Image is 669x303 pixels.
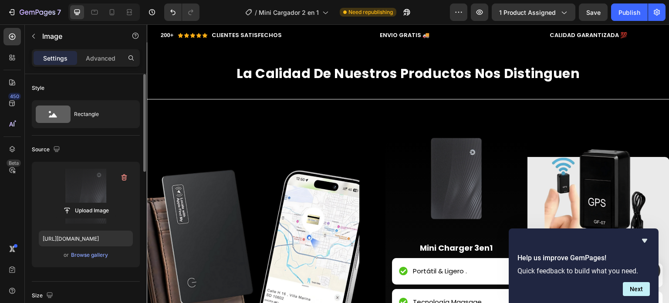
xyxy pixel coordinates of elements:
[3,3,65,21] button: 7
[251,96,368,212] img: gempages_519833520168764384-84e3acec-4bd2-42bc-8ca6-ef3fc2e2956a.png
[418,225,479,233] strong: Otros Cargadores
[64,250,69,260] span: or
[147,24,669,303] iframe: Design area
[55,203,116,218] button: Upload Image
[43,54,68,63] p: Settings
[499,8,556,17] span: 1 product assigned
[13,7,27,16] h2: 200+
[57,7,61,17] p: 7
[618,8,640,17] div: Publish
[246,218,373,228] p: mini charger 3en1
[259,8,319,17] span: Mini Cargador 2 en 1
[255,8,257,17] span: /
[42,31,116,41] p: Image
[400,275,465,283] span: Dependen de cables.
[8,93,21,100] div: 450
[71,251,108,259] button: Browse gallery
[232,7,284,16] h2: ENVIO GRATIS 🚚
[586,9,601,16] span: Save
[517,253,650,263] h2: Help us improve GemPages!
[267,242,321,252] p: Portátil & Ligero .
[517,235,650,296] div: Help us improve GemPages!
[348,8,393,16] span: Need republishing
[402,7,481,16] h2: CALIDAD GARANTIZADA 💯
[611,3,648,21] button: Publish
[623,282,650,296] button: Next question
[74,104,127,124] div: Rectangle
[64,7,136,16] h2: CLIENTES SATISFECHOS
[71,251,108,259] div: Browse gallery
[400,246,461,255] span: Grandes & Pesados.
[32,144,62,156] div: Source
[32,290,55,302] div: Size
[639,235,650,246] button: Hide survey
[86,54,115,63] p: Advanced
[517,267,650,275] p: Quick feedback to build what you need.
[267,273,337,283] p: Tecnología Magsage.
[398,119,499,221] img: gempages_519833520168764384-ba0b6cfc-82c2-4f34-964e-6e1e2b9b56b9.png
[32,84,44,92] div: Style
[579,3,608,21] button: Save
[7,160,21,167] div: Beta
[39,231,133,246] input: https://example.com/image.jpg
[164,3,199,21] div: Undo/Redo
[492,3,575,21] button: 1 product assigned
